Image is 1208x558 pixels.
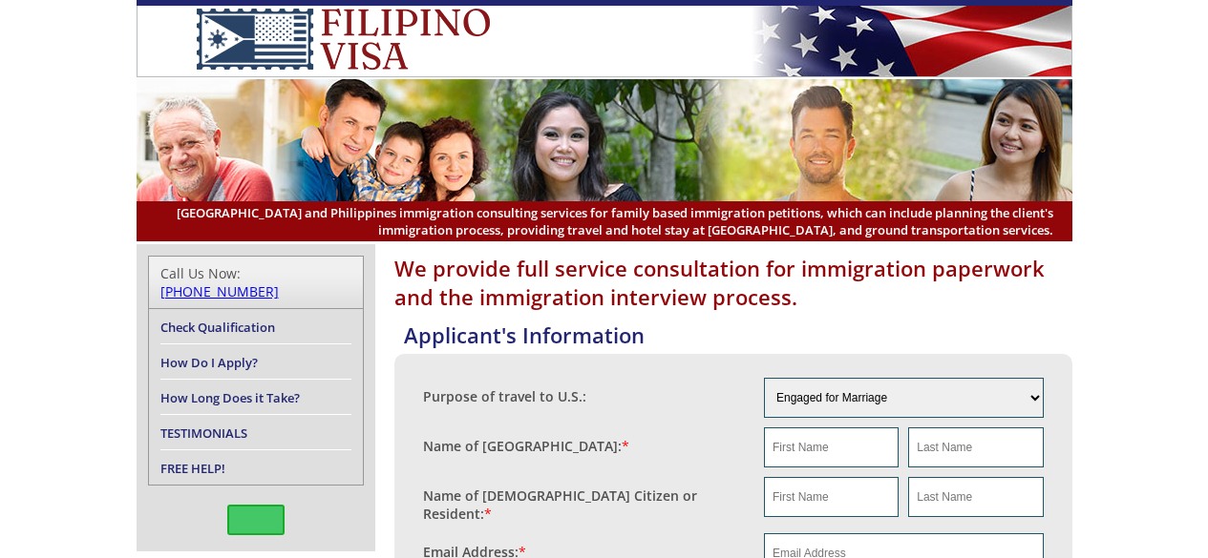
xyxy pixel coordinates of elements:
input: First Name [764,427,899,467]
input: Last Name [908,427,1043,467]
a: How Do I Apply? [160,354,258,371]
label: Purpose of travel to U.S.: [423,387,586,405]
h1: We provide full service consultation for immigration paperwork and the immigration interview proc... [394,254,1072,311]
a: How Long Does it Take? [160,389,300,406]
label: Name of [GEOGRAPHIC_DATA]: [423,437,629,455]
div: Call Us Now: [160,264,351,300]
a: TESTIMONIALS [160,424,247,442]
a: Check Qualification [160,319,275,336]
label: Name of [DEMOGRAPHIC_DATA] Citizen or Resident: [423,486,746,523]
a: FREE HELP! [160,460,225,477]
a: [PHONE_NUMBER] [160,282,279,300]
span: [GEOGRAPHIC_DATA] and Philippines immigration consulting services for family based immigration pe... [156,204,1053,238]
input: Last Name [908,477,1043,517]
h4: Applicant's Information [404,320,1072,349]
input: First Name [764,477,899,517]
